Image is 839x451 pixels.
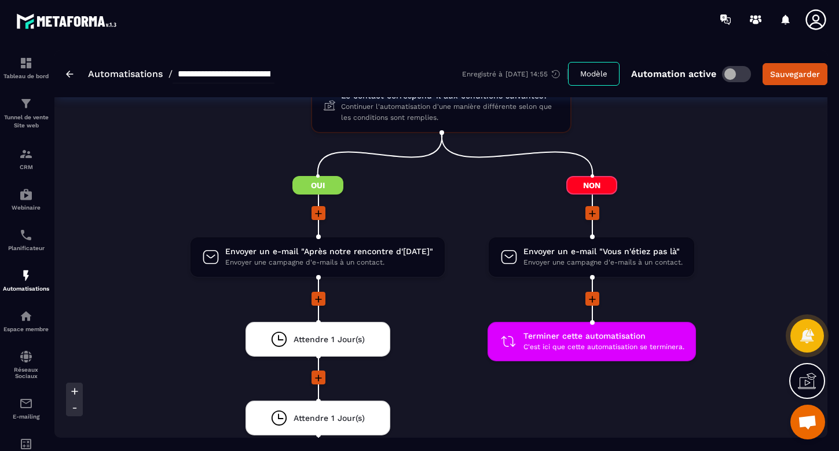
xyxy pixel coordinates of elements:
[790,405,825,439] div: Ouvrir le chat
[3,326,49,332] p: Espace membre
[225,257,433,268] span: Envoyer une campagne d'e-mails à un contact.
[19,437,33,451] img: accountant
[294,334,365,345] span: Attendre 1 Jour(s)
[292,176,343,195] span: Oui
[19,228,33,242] img: scheduler
[294,413,365,424] span: Attendre 1 Jour(s)
[168,68,173,79] span: /
[566,176,617,195] span: Non
[3,113,49,130] p: Tunnel de vente Site web
[523,257,683,268] span: Envoyer une campagne d'e-mails à un contact.
[3,204,49,211] p: Webinaire
[225,246,433,257] span: Envoyer un e-mail "Après notre rencontre d'[DATE]"
[631,68,716,79] p: Automation active
[3,300,49,341] a: automationsautomationsEspace membre
[763,63,827,85] button: Sauvegarder
[19,147,33,161] img: formation
[16,10,120,32] img: logo
[3,179,49,219] a: automationsautomationsWebinaire
[523,246,683,257] span: Envoyer un e-mail "Vous n'étiez pas là"
[505,70,548,78] p: [DATE] 14:55
[19,97,33,111] img: formation
[462,69,568,79] div: Enregistré à
[19,397,33,410] img: email
[3,341,49,388] a: social-networksocial-networkRéseaux Sociaux
[3,285,49,292] p: Automatisations
[523,342,684,353] span: C'est ici que cette automatisation se terminera.
[3,138,49,179] a: formationformationCRM
[66,71,74,78] img: arrow
[341,101,559,123] span: Continuer l'automatisation d'une manière différente selon que les conditions sont remplies.
[3,260,49,300] a: automationsautomationsAutomatisations
[88,68,163,79] a: Automatisations
[19,309,33,323] img: automations
[3,413,49,420] p: E-mailing
[3,73,49,79] p: Tableau de bord
[523,331,684,342] span: Terminer cette automatisation
[3,245,49,251] p: Planificateur
[3,366,49,379] p: Réseaux Sociaux
[3,164,49,170] p: CRM
[19,56,33,70] img: formation
[770,68,820,80] div: Sauvegarder
[19,269,33,283] img: automations
[568,62,620,86] button: Modèle
[3,88,49,138] a: formationformationTunnel de vente Site web
[19,350,33,364] img: social-network
[3,219,49,260] a: schedulerschedulerPlanificateur
[3,388,49,428] a: emailemailE-mailing
[19,188,33,201] img: automations
[3,47,49,88] a: formationformationTableau de bord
